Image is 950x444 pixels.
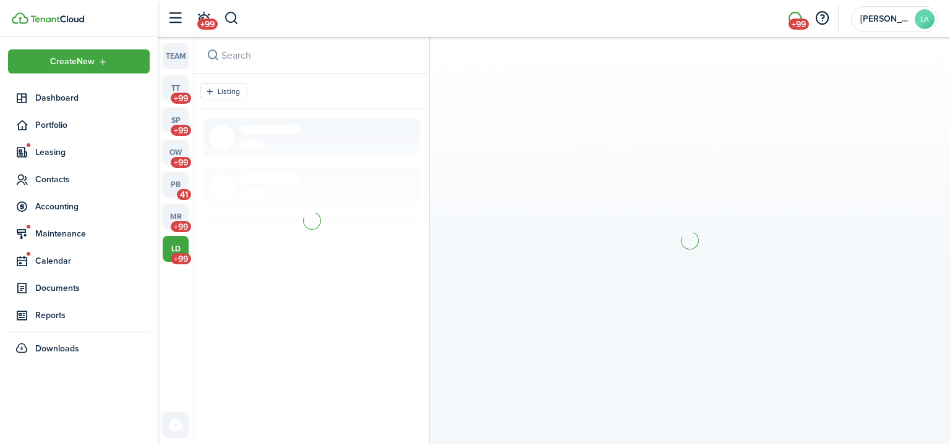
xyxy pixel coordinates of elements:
[197,19,218,30] span: +99
[12,12,28,24] img: TenantCloud
[171,253,191,264] span: +99
[171,93,191,104] span: +99
[163,7,187,30] button: Open sidebar
[194,37,429,73] input: search
[35,254,150,267] span: Calendar
[860,15,910,23] span: Leigh Anne
[8,303,150,327] a: Reports
[30,15,84,23] img: TenantCloud
[35,227,150,240] span: Maintenance
[915,9,935,29] avatar-text: LA
[163,43,189,69] a: team
[35,200,150,213] span: Accounting
[35,173,150,186] span: Contacts
[171,157,191,168] span: +99
[8,86,150,110] a: Dashboard
[163,140,189,165] a: ow
[224,8,239,29] button: Search
[301,210,323,232] img: Loading
[163,107,189,133] a: sp
[50,57,95,66] span: Create New
[35,309,150,322] span: Reports
[163,204,189,230] a: mr
[177,189,191,200] span: 41
[204,47,221,64] button: Search
[171,125,191,136] span: +99
[218,86,240,97] filter-tag-label: Listing
[35,282,150,295] span: Documents
[35,342,79,355] span: Downloads
[163,172,189,198] a: pb
[35,119,150,132] span: Portfolio
[171,221,191,232] span: +99
[192,3,215,35] a: Notifications
[163,75,189,101] a: tt
[163,236,189,262] a: ld
[679,230,701,251] img: Loading
[35,146,150,159] span: Leasing
[811,8,832,29] button: Open resource center
[8,49,150,73] button: Open menu
[200,83,247,99] filter-tag: Open filter
[35,91,150,104] span: Dashboard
